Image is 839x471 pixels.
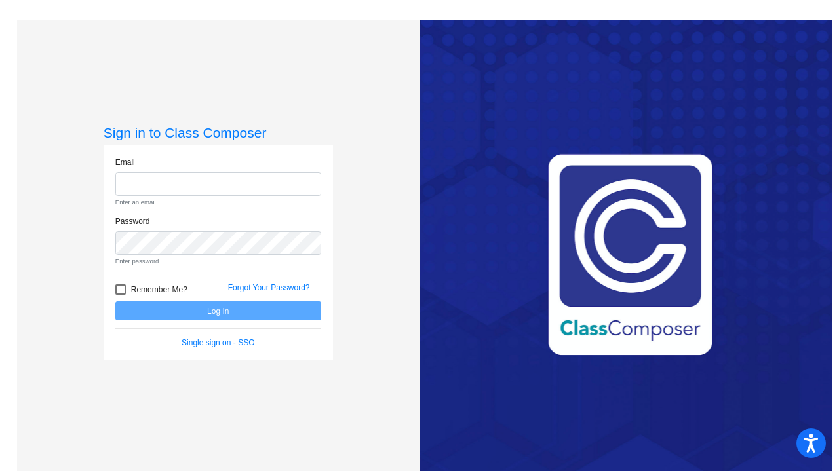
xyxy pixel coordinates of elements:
[228,283,310,292] a: Forgot Your Password?
[104,124,333,141] h3: Sign in to Class Composer
[115,198,321,207] small: Enter an email.
[115,301,321,320] button: Log In
[131,282,187,297] span: Remember Me?
[182,338,254,347] a: Single sign on - SSO
[115,157,135,168] label: Email
[115,216,150,227] label: Password
[115,257,321,266] small: Enter password.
